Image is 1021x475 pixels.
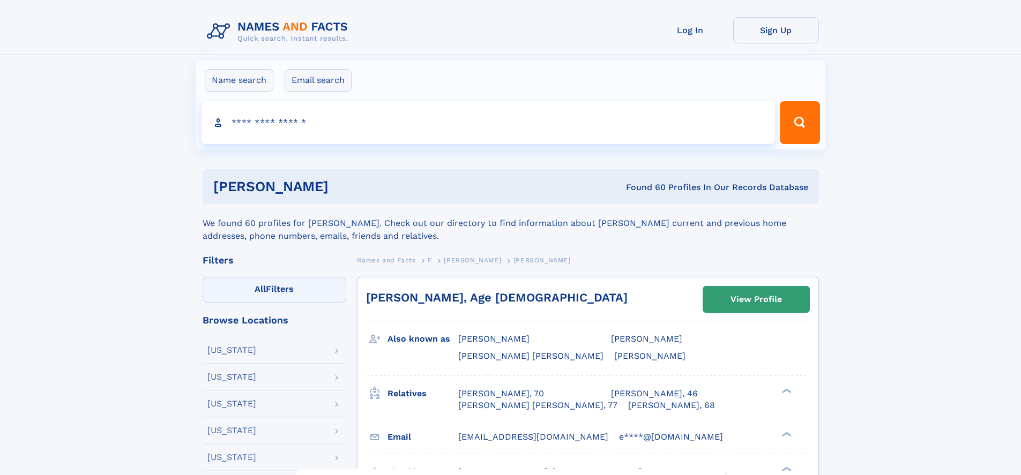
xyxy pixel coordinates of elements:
a: [PERSON_NAME] [444,253,501,267]
div: ❯ [779,431,792,438]
a: View Profile [703,286,809,312]
span: [PERSON_NAME] [458,334,530,344]
a: [PERSON_NAME] [PERSON_NAME], 77 [458,399,617,411]
span: [PERSON_NAME] [611,334,682,344]
a: [PERSON_NAME], 70 [458,388,544,399]
span: [PERSON_NAME] [PERSON_NAME] [458,351,603,361]
span: All [255,284,266,294]
span: [PERSON_NAME] [444,257,501,264]
div: We found 60 profiles for [PERSON_NAME]. Check out our directory to find information about [PERSON... [203,204,819,243]
div: [US_STATE] [207,373,256,381]
a: F [428,253,432,267]
a: Sign Up [733,17,819,43]
h3: Email [387,428,458,446]
div: [US_STATE] [207,399,256,408]
button: Search Button [780,101,819,144]
a: [PERSON_NAME], 68 [628,399,715,411]
div: View Profile [731,287,782,312]
input: search input [202,101,776,144]
label: Email search [285,69,352,92]
label: Name search [205,69,273,92]
img: Logo Names and Facts [203,17,357,46]
h3: Relatives [387,384,458,403]
div: [US_STATE] [207,453,256,462]
span: [PERSON_NAME] [614,351,685,361]
h1: [PERSON_NAME] [213,180,478,193]
div: Found 60 Profiles In Our Records Database [477,182,808,193]
div: [US_STATE] [207,346,256,355]
a: [PERSON_NAME], Age [DEMOGRAPHIC_DATA] [366,291,628,304]
h3: Also known as [387,330,458,348]
span: [EMAIL_ADDRESS][DOMAIN_NAME] [458,432,608,442]
div: Browse Locations [203,315,346,325]
div: ❯ [779,387,792,394]
a: Names and Facts [357,253,416,267]
span: [PERSON_NAME] [513,257,571,264]
a: [PERSON_NAME], 46 [611,388,698,399]
a: Log In [647,17,733,43]
label: Filters [203,277,346,303]
div: [US_STATE] [207,426,256,435]
div: Filters [203,255,346,265]
div: ❯ [779,465,792,472]
span: F [428,257,432,264]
